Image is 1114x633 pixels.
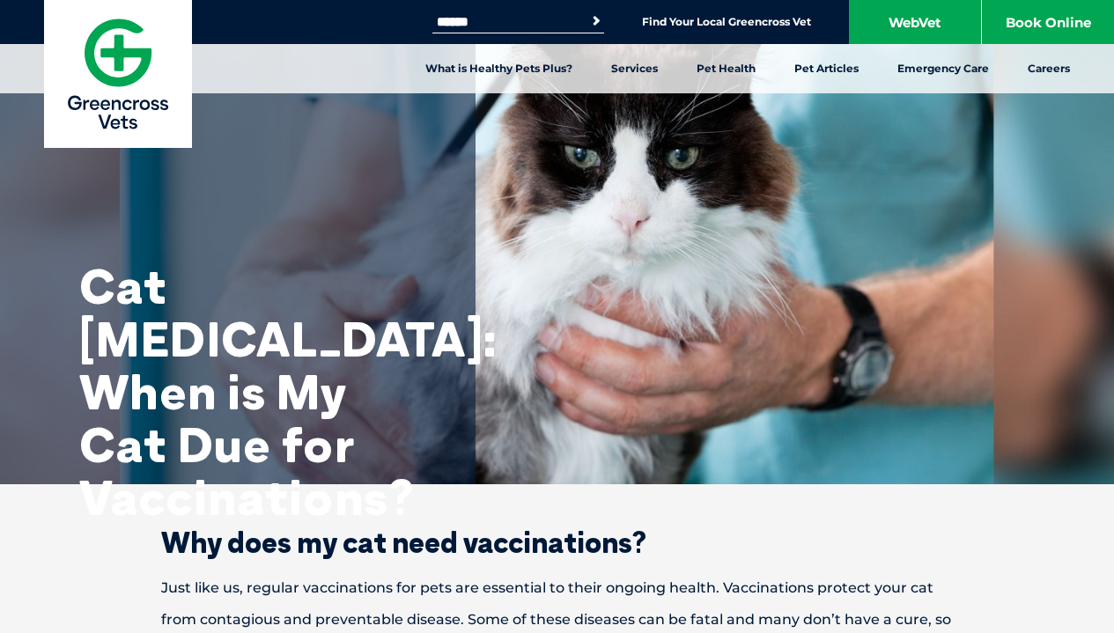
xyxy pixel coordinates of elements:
[878,44,1008,93] a: Emergency Care
[1008,44,1089,93] a: Careers
[592,44,677,93] a: Services
[775,44,878,93] a: Pet Articles
[79,260,432,524] h1: Cat [MEDICAL_DATA]: When is My Cat Due for Vaccinations?
[587,12,605,30] button: Search
[642,15,811,29] a: Find Your Local Greencross Vet
[406,44,592,93] a: What is Healthy Pets Plus?
[100,528,1015,556] h2: Why does my cat need vaccinations?
[677,44,775,93] a: Pet Health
